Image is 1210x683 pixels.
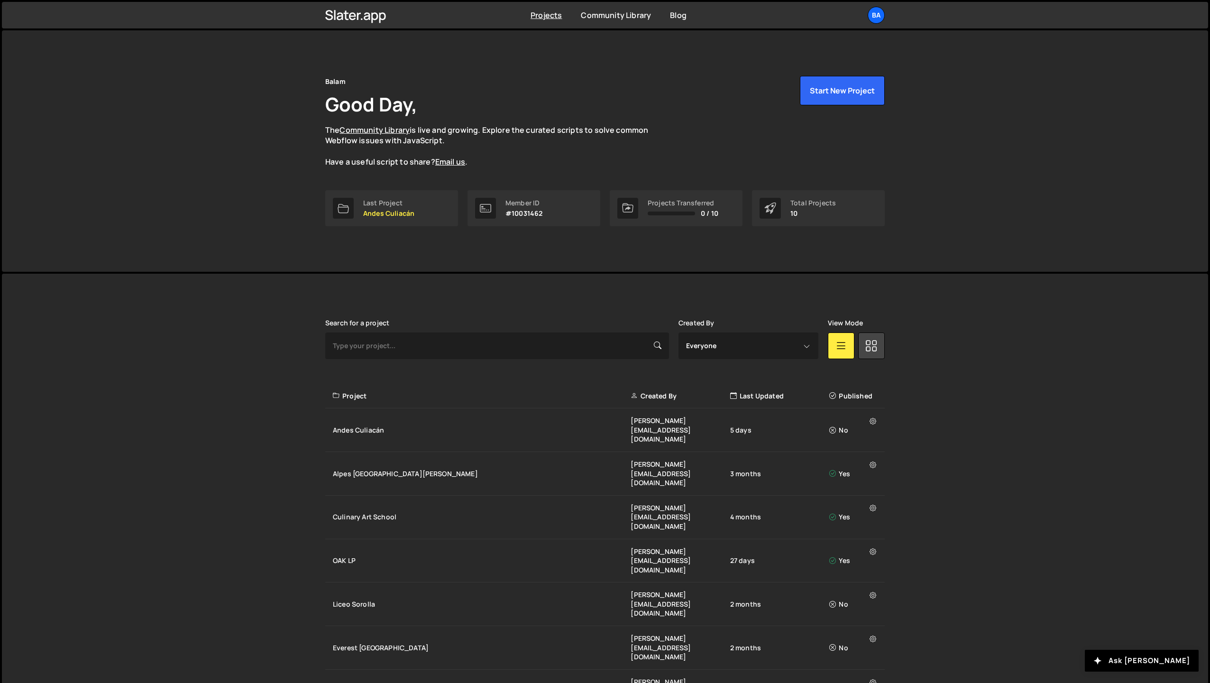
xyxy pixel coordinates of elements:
[648,199,718,207] div: Projects Transferred
[333,425,631,435] div: Andes Culiacán
[829,469,879,479] div: Yes
[505,199,542,207] div: Member ID
[829,643,879,653] div: No
[325,125,667,167] p: The is live and growing. Explore the curated scripts to solve common Webflow issues with JavaScri...
[790,199,836,207] div: Total Projects
[333,556,631,565] div: OAK LP
[325,496,885,539] a: Culinary Art School [PERSON_NAME][EMAIL_ADDRESS][DOMAIN_NAME] 4 months Yes
[333,600,631,609] div: Liceo Sorolla
[829,425,879,435] div: No
[730,512,829,522] div: 4 months
[631,590,730,618] div: [PERSON_NAME][EMAIL_ADDRESS][DOMAIN_NAME]
[325,452,885,496] a: Alpes [GEOGRAPHIC_DATA][PERSON_NAME] [PERSON_NAME][EMAIL_ADDRESS][DOMAIN_NAME] 3 months Yes
[325,76,346,87] div: Balam
[333,643,631,653] div: Everest [GEOGRAPHIC_DATA]
[730,643,829,653] div: 2 months
[829,391,879,401] div: Published
[631,547,730,575] div: [PERSON_NAME][EMAIL_ADDRESS][DOMAIN_NAME]
[435,157,465,167] a: Email us
[829,600,879,609] div: No
[829,556,879,565] div: Yes
[325,91,417,117] h1: Good Day,
[1085,650,1199,672] button: Ask [PERSON_NAME]
[325,408,885,452] a: Andes Culiacán [PERSON_NAME][EMAIL_ADDRESS][DOMAIN_NAME] 5 days No
[333,512,631,522] div: Culinary Art School
[325,190,458,226] a: Last Project Andes Culiacán
[325,539,885,583] a: OAK LP [PERSON_NAME][EMAIL_ADDRESS][DOMAIN_NAME] 27 days Yes
[339,125,410,135] a: Community Library
[325,626,885,670] a: Everest [GEOGRAPHIC_DATA] [PERSON_NAME][EMAIL_ADDRESS][DOMAIN_NAME] 2 months No
[730,425,829,435] div: 5 days
[631,460,730,488] div: [PERSON_NAME][EMAIL_ADDRESS][DOMAIN_NAME]
[631,391,730,401] div: Created By
[678,319,715,327] label: Created By
[631,416,730,444] div: [PERSON_NAME][EMAIL_ADDRESS][DOMAIN_NAME]
[363,199,414,207] div: Last Project
[701,210,718,217] span: 0 / 10
[800,76,885,105] button: Start New Project
[363,210,414,217] p: Andes Culiacán
[730,391,829,401] div: Last Updated
[531,10,562,20] a: Projects
[829,512,879,522] div: Yes
[730,556,829,565] div: 27 days
[631,503,730,531] div: [PERSON_NAME][EMAIL_ADDRESS][DOMAIN_NAME]
[325,319,389,327] label: Search for a project
[333,469,631,479] div: Alpes [GEOGRAPHIC_DATA][PERSON_NAME]
[325,332,669,359] input: Type your project...
[868,7,885,24] a: Ba
[730,600,829,609] div: 2 months
[333,391,631,401] div: Project
[828,319,863,327] label: View Mode
[325,582,885,626] a: Liceo Sorolla [PERSON_NAME][EMAIL_ADDRESS][DOMAIN_NAME] 2 months No
[790,210,836,217] p: 10
[670,10,687,20] a: Blog
[505,210,542,217] p: #10031462
[631,634,730,662] div: [PERSON_NAME][EMAIL_ADDRESS][DOMAIN_NAME]
[581,10,651,20] a: Community Library
[730,469,829,479] div: 3 months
